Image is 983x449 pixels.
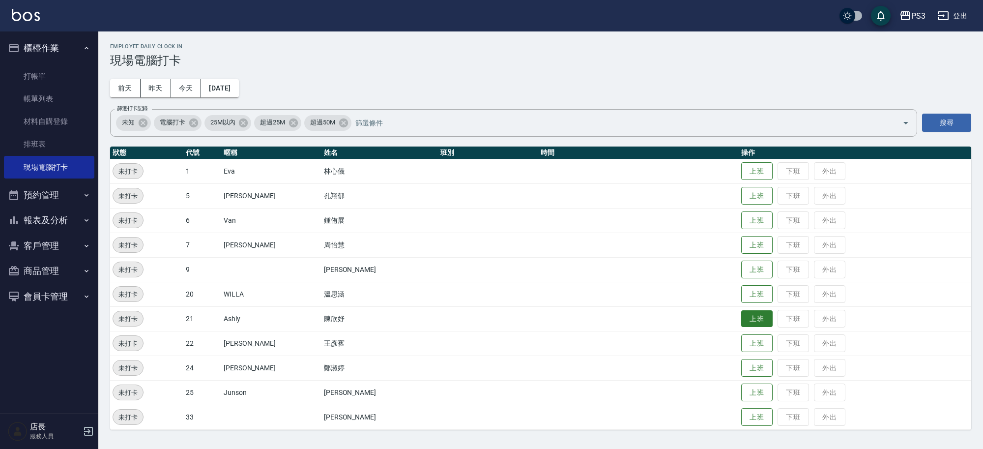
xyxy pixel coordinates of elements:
[113,412,143,422] span: 未打卡
[538,147,739,159] th: 時間
[254,115,301,131] div: 超過25M
[141,79,171,97] button: 昨天
[113,215,143,226] span: 未打卡
[183,183,221,208] td: 5
[221,306,321,331] td: Ashly
[741,211,773,230] button: 上班
[741,162,773,180] button: 上班
[321,356,438,380] td: 鄭淑婷
[4,182,94,208] button: 預約管理
[221,356,321,380] td: [PERSON_NAME]
[4,65,94,88] a: 打帳單
[113,338,143,349] span: 未打卡
[113,363,143,373] span: 未打卡
[321,159,438,183] td: 林心儀
[741,408,773,426] button: 上班
[321,405,438,429] td: [PERSON_NAME]
[110,54,971,67] h3: 現場電腦打卡
[183,233,221,257] td: 7
[117,105,148,112] label: 篩選打卡記錄
[183,306,221,331] td: 21
[30,432,80,441] p: 服務人員
[116,115,151,131] div: 未知
[304,118,341,127] span: 超過50M
[221,208,321,233] td: Van
[896,6,929,26] button: PS3
[113,240,143,250] span: 未打卡
[113,191,143,201] span: 未打卡
[113,265,143,275] span: 未打卡
[4,233,94,259] button: 客戶管理
[113,388,143,398] span: 未打卡
[741,285,773,303] button: 上班
[4,133,94,155] a: 排班表
[30,422,80,432] h5: 店長
[116,118,141,127] span: 未知
[221,233,321,257] td: [PERSON_NAME]
[183,159,221,183] td: 1
[154,118,191,127] span: 電腦打卡
[254,118,291,127] span: 超過25M
[183,208,221,233] td: 6
[438,147,538,159] th: 班別
[183,331,221,356] td: 22
[154,115,202,131] div: 電腦打卡
[898,115,914,131] button: Open
[321,183,438,208] td: 孔翔郁
[321,257,438,282] td: [PERSON_NAME]
[739,147,971,159] th: 操作
[113,166,143,177] span: 未打卡
[321,331,438,356] td: 王彥寯
[321,233,438,257] td: 周怡慧
[113,289,143,299] span: 未打卡
[871,6,891,26] button: save
[4,110,94,133] a: 材料自購登錄
[183,282,221,306] td: 20
[183,405,221,429] td: 33
[4,35,94,61] button: 櫃檯作業
[201,79,238,97] button: [DATE]
[221,183,321,208] td: [PERSON_NAME]
[933,7,971,25] button: 登出
[221,282,321,306] td: WILLA
[321,306,438,331] td: 陳欣妤
[221,159,321,183] td: Eva
[204,118,241,127] span: 25M以內
[183,380,221,405] td: 25
[4,284,94,309] button: 會員卡管理
[321,208,438,233] td: 鍾侑展
[353,114,885,131] input: 篩選條件
[741,359,773,377] button: 上班
[183,356,221,380] td: 24
[741,384,773,402] button: 上班
[12,9,40,21] img: Logo
[741,187,773,205] button: 上班
[8,421,28,441] img: Person
[110,43,971,50] h2: Employee Daily Clock In
[113,314,143,324] span: 未打卡
[741,334,773,353] button: 上班
[321,380,438,405] td: [PERSON_NAME]
[321,147,438,159] th: 姓名
[304,115,351,131] div: 超過50M
[4,258,94,284] button: 商品管理
[922,114,971,132] button: 搜尋
[110,79,141,97] button: 前天
[741,236,773,254] button: 上班
[110,147,183,159] th: 狀態
[741,261,773,279] button: 上班
[4,156,94,179] a: 現場電腦打卡
[221,331,321,356] td: [PERSON_NAME]
[911,10,925,22] div: PS3
[321,282,438,306] td: 溫思涵
[171,79,202,97] button: 今天
[221,380,321,405] td: Junson
[741,310,773,328] button: 上班
[183,147,221,159] th: 代號
[4,208,94,233] button: 報表及分析
[4,88,94,110] a: 帳單列表
[221,147,321,159] th: 暱稱
[183,257,221,282] td: 9
[204,115,252,131] div: 25M以內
